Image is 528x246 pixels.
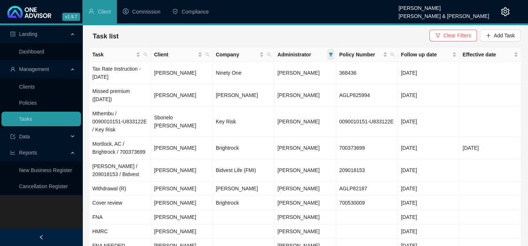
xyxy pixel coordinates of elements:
span: [PERSON_NAME] [277,145,320,151]
td: [PERSON_NAME] / 209018153 / Bidvest [89,159,151,182]
span: v1.9.7 [62,13,80,21]
th: Effective date [460,48,521,62]
span: [PERSON_NAME] [277,214,320,220]
td: 368436 [336,62,398,84]
span: import [10,134,15,139]
span: dollar [123,8,129,14]
td: Bidvest Life (FMI) [213,159,274,182]
a: New Business Register [19,167,72,173]
td: Mortlock, AC / Brightrock / 700373699 [89,137,151,159]
span: [PERSON_NAME] [277,119,320,124]
span: Compliance [182,9,209,15]
td: [PERSON_NAME] [151,159,213,182]
span: search [143,52,148,57]
a: Cancellation Register [19,183,68,189]
span: Company [216,51,258,59]
span: user [10,67,15,72]
th: Company [213,48,274,62]
span: Reports [19,150,37,156]
div: [PERSON_NAME] [399,2,489,10]
td: 209018153 [336,159,398,182]
span: plus [486,33,491,38]
td: [DATE] [398,159,459,182]
td: [PERSON_NAME] [151,84,213,107]
td: Mthembu / 0090010151-U833122E / Key Risk [89,107,151,137]
td: [PERSON_NAME] [151,62,213,84]
td: [DATE] [398,196,459,210]
span: Commission [132,9,160,15]
a: Policies [19,100,37,106]
td: 700373699 [336,137,398,159]
th: Policy Number [336,48,398,62]
span: [PERSON_NAME] [277,186,320,191]
span: [PERSON_NAME] [277,200,320,206]
td: [PERSON_NAME] [151,224,213,239]
td: 0090010151-U833122E [336,107,398,137]
span: Task list [93,33,119,40]
span: [PERSON_NAME] [277,92,320,98]
td: [DATE] [398,84,459,107]
td: Sbonelo [PERSON_NAME] [151,107,213,137]
span: Policy Number [339,51,381,59]
td: Cover review [89,196,151,210]
button: Clear Filters [429,30,477,41]
th: Follow up date [398,48,459,62]
td: [PERSON_NAME] [151,196,213,210]
span: Client [154,51,196,59]
span: setting [501,7,510,16]
td: [PERSON_NAME] [151,210,213,224]
span: search [389,49,396,60]
td: HMRC [89,224,151,239]
span: line-chart [10,150,15,155]
span: search [390,52,395,57]
td: 700530009 [336,196,398,210]
span: safety [172,8,178,14]
span: Add Task [494,31,515,40]
td: Ninety One [213,62,274,84]
td: Key Risk [213,107,274,137]
span: filter [435,33,440,38]
td: Tax Rate Instruction - [DATE] [89,62,151,84]
td: FNA [89,210,151,224]
div: [PERSON_NAME] & [PERSON_NAME] [399,10,489,18]
td: Withdrawal (R) [89,182,151,196]
span: [PERSON_NAME] [277,70,320,76]
span: left [39,235,44,240]
span: Effective date [463,51,512,59]
span: user [88,8,94,14]
td: [DATE] [398,107,459,137]
td: [DATE] [398,224,459,239]
span: Follow up date [401,51,450,59]
a: Dashboard [19,49,44,55]
img: 2df55531c6924b55f21c4cf5d4484680-logo-light.svg [7,6,51,18]
td: [DATE] [398,137,459,159]
span: [PERSON_NAME] [277,228,320,234]
span: filter [327,49,335,60]
span: Task [92,51,134,59]
td: [DATE] [460,137,521,159]
button: Add Task [480,30,521,41]
td: Brightrock [213,196,274,210]
td: AGLP825994 [336,84,398,107]
span: filter [329,52,333,57]
span: search [204,49,211,60]
span: search [142,49,149,60]
td: [DATE] [398,62,459,84]
span: Landing [19,31,37,37]
th: Task [89,48,151,62]
td: AGLP82187 [336,182,398,196]
td: Brightrock [213,137,274,159]
span: profile [10,31,15,37]
span: search [205,52,210,57]
td: [PERSON_NAME] [213,84,274,107]
td: [PERSON_NAME] [151,182,213,196]
a: Tasks [19,116,32,122]
span: search [265,49,273,60]
td: Missed premium ([DATE]) [89,84,151,107]
td: [PERSON_NAME] [213,182,274,196]
span: Clear Filters [443,31,471,40]
span: Client [98,9,111,15]
span: Data [19,134,30,139]
a: Clients [19,84,35,90]
td: [DATE] [398,210,459,224]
